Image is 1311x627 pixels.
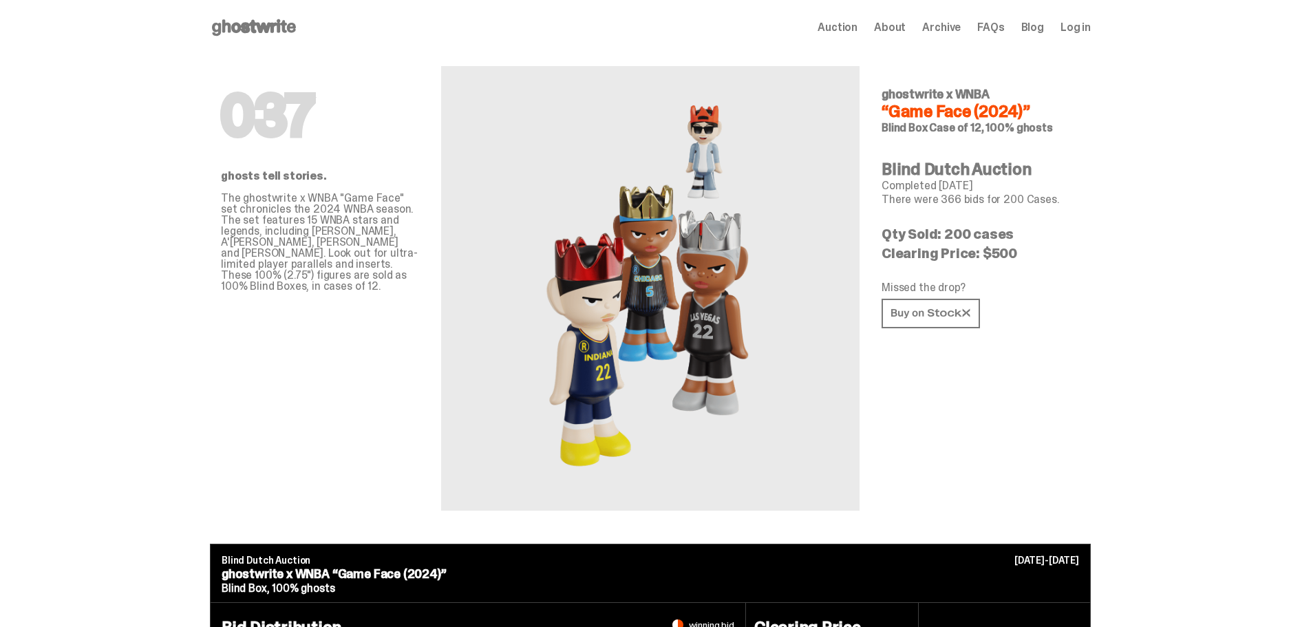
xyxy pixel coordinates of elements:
[882,161,1080,178] h4: Blind Dutch Auction
[221,88,419,143] h1: 037
[222,568,1079,580] p: ghostwrite x WNBA “Game Face (2024)”
[882,282,1080,293] p: Missed the drop?
[222,581,269,595] span: Blind Box,
[882,180,1080,191] p: Completed [DATE]
[222,555,1079,565] p: Blind Dutch Auction
[1060,22,1091,33] a: Log in
[544,99,756,478] img: WNBA&ldquo;Game Face (2024)&rdquo;
[874,22,906,33] a: About
[882,86,990,103] span: ghostwrite x WNBA
[882,103,1080,120] h4: “Game Face (2024)”
[1014,555,1079,565] p: [DATE]-[DATE]
[272,581,334,595] span: 100% ghosts
[922,22,961,33] a: Archive
[221,193,419,292] p: The ghostwrite x WNBA "Game Face" set chronicles the 2024 WNBA season. The set features 15 WNBA s...
[221,171,419,182] p: ghosts tell stories.
[882,120,928,135] span: Blind Box
[882,227,1080,241] p: Qty Sold: 200 cases
[882,246,1080,260] p: Clearing Price: $500
[882,194,1080,205] p: There were 366 bids for 200 Cases.
[818,22,857,33] a: Auction
[929,120,1052,135] span: Case of 12, 100% ghosts
[1021,22,1044,33] a: Blog
[977,22,1004,33] a: FAQs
